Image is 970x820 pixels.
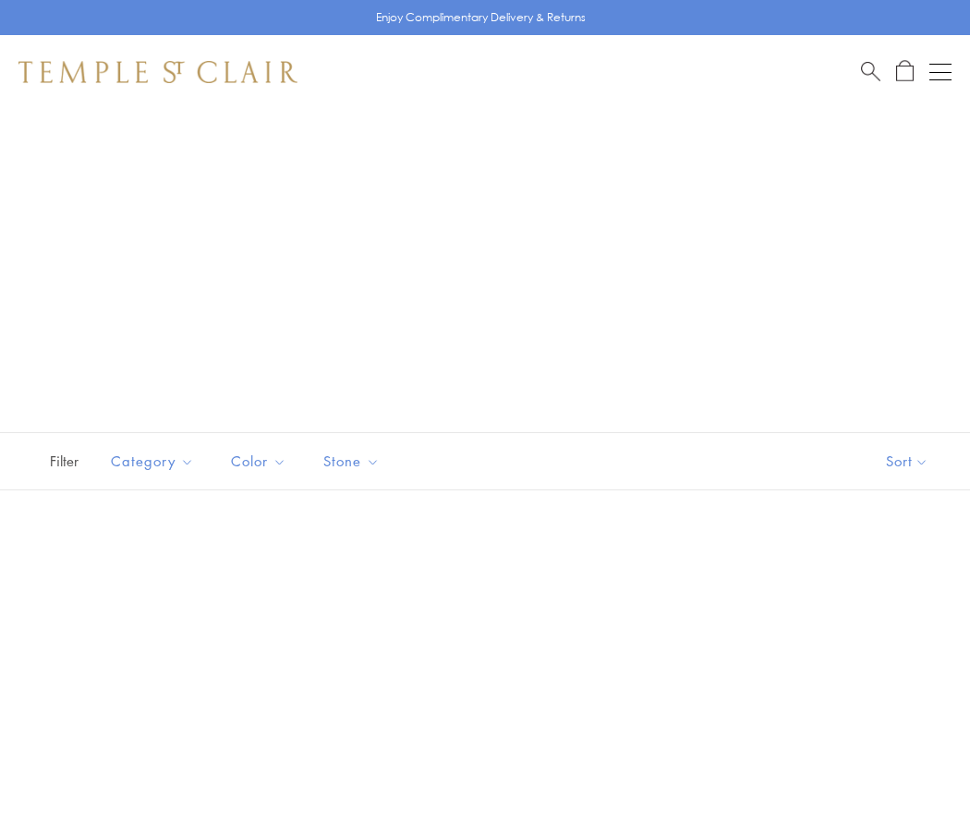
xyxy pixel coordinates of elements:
[314,450,394,473] span: Stone
[18,61,297,83] img: Temple St. Clair
[217,440,300,482] button: Color
[929,61,952,83] button: Open navigation
[896,60,914,83] a: Open Shopping Bag
[861,60,880,83] a: Search
[376,8,586,27] p: Enjoy Complimentary Delivery & Returns
[222,450,300,473] span: Color
[844,433,970,489] button: Show sort by
[97,440,208,482] button: Category
[309,440,394,482] button: Stone
[102,450,208,473] span: Category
